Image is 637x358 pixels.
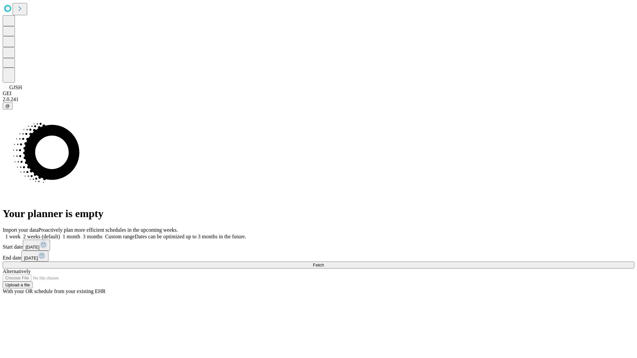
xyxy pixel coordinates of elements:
span: 2 weeks (default) [23,234,60,239]
span: 1 week [5,234,21,239]
button: [DATE] [21,251,48,262]
div: Start date [3,240,634,251]
button: Upload a file [3,281,33,288]
span: Alternatively [3,268,31,274]
span: Fetch [313,263,324,268]
span: With your OR schedule from your existing EHR [3,288,106,294]
button: [DATE] [23,240,50,251]
span: Proactively plan more efficient schedules in the upcoming weeks. [38,227,178,233]
span: 3 months [83,234,103,239]
span: 1 month [63,234,80,239]
div: GEI [3,90,634,96]
button: @ [3,102,13,109]
span: [DATE] [26,245,39,250]
span: GJSH [9,85,22,90]
div: End date [3,251,634,262]
span: Import your data [3,227,38,233]
span: Dates can be optimized up to 3 months in the future. [135,234,246,239]
span: [DATE] [24,256,38,261]
div: 2.0.241 [3,96,634,102]
h1: Your planner is empty [3,208,634,220]
span: @ [5,103,10,108]
button: Fetch [3,262,634,268]
span: Custom range [105,234,135,239]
